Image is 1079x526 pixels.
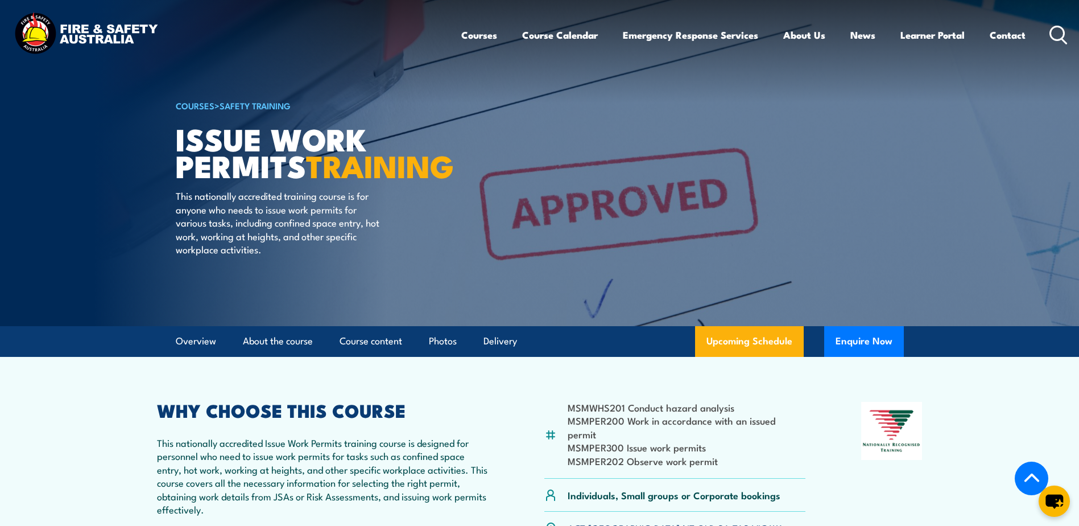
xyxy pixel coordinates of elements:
p: This nationally accredited training course is for anyone who needs to issue work permits for vari... [176,189,383,256]
a: Course content [340,326,402,356]
li: MSMPER300 Issue work permits [568,441,806,454]
a: Course Calendar [522,20,598,50]
a: Contact [990,20,1026,50]
a: Courses [461,20,497,50]
button: chat-button [1039,486,1070,517]
a: Overview [176,326,216,356]
h6: > [176,98,457,112]
li: MSMWHS201 Conduct hazard analysis [568,401,806,414]
a: About the course [243,326,313,356]
p: Individuals, Small groups or Corporate bookings [568,488,780,502]
button: Enquire Now [824,326,904,357]
a: Delivery [483,326,517,356]
a: News [850,20,875,50]
a: COURSES [176,99,214,112]
h2: WHY CHOOSE THIS COURSE [157,402,489,418]
a: Learner Portal [900,20,965,50]
a: Safety Training [220,99,291,112]
p: This nationally accredited Issue Work Permits training course is designed for personnel who need ... [157,436,489,516]
a: Emergency Response Services [623,20,758,50]
li: MSMPER202 Observe work permit [568,454,806,467]
strong: TRAINING [306,141,454,188]
img: Nationally Recognised Training logo. [861,402,923,460]
h1: Issue Work Permits [176,125,457,178]
li: MSMPER200 Work in accordance with an issued permit [568,414,806,441]
a: About Us [783,20,825,50]
a: Upcoming Schedule [695,326,804,357]
a: Photos [429,326,457,356]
